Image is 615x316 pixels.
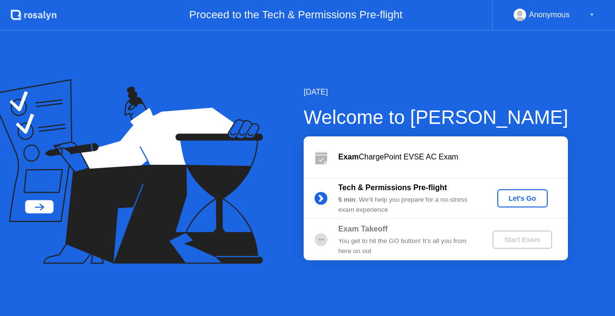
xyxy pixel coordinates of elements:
b: Exam [338,153,359,161]
div: Anonymous [529,9,570,21]
div: : We’ll help you prepare for a no-stress exam experience [338,195,477,215]
b: Exam Takeoff [338,225,388,233]
button: Let's Go [497,189,548,207]
div: You get to hit the GO button! It’s all you from here on out [338,236,477,256]
button: Start Exam [492,231,552,249]
div: [DATE] [304,86,568,98]
div: Welcome to [PERSON_NAME] [304,103,568,132]
b: 5 min [338,196,356,203]
div: ChargePoint EVSE AC Exam [338,151,568,163]
div: Start Exam [496,236,548,243]
div: Let's Go [501,194,544,202]
b: Tech & Permissions Pre-flight [338,183,447,192]
div: ▼ [590,9,594,21]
